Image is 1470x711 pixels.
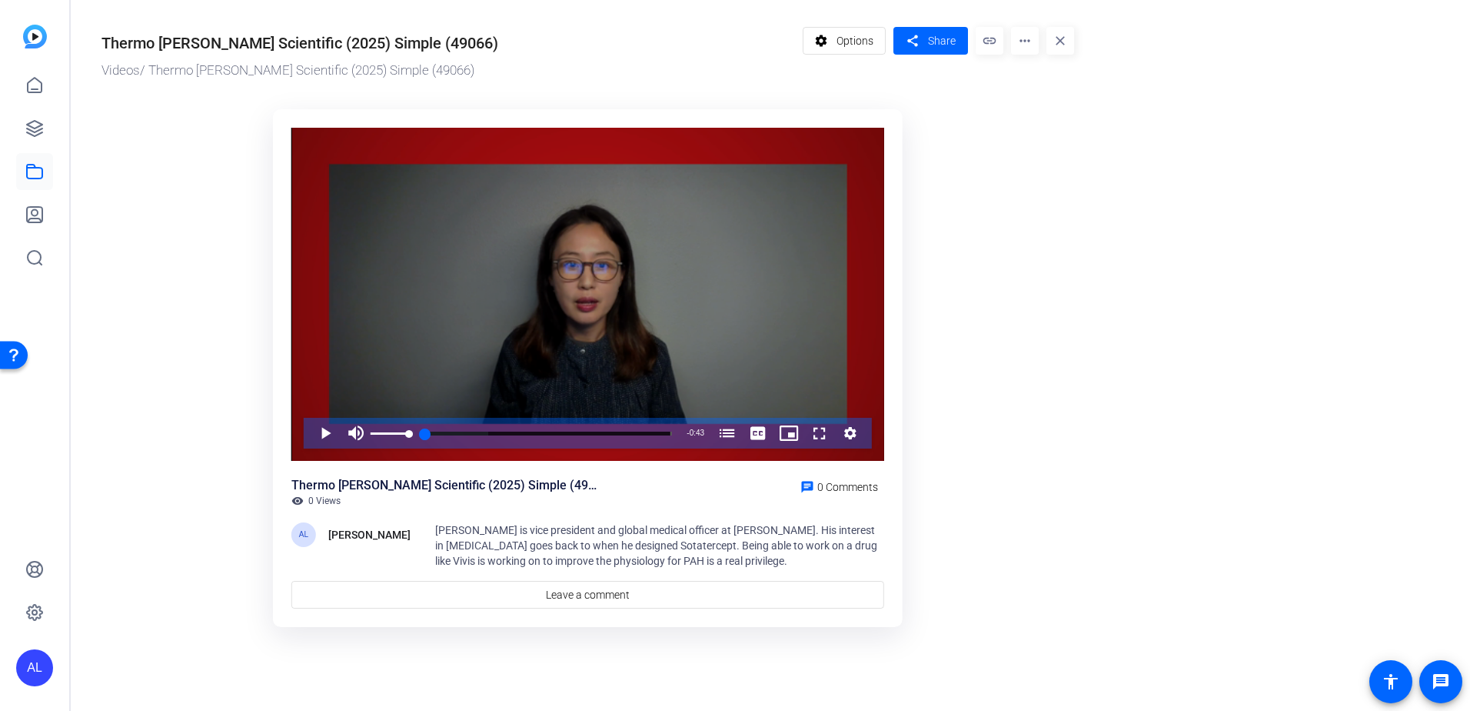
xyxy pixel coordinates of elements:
[690,429,704,437] span: 0:43
[1382,673,1400,691] mat-icon: accessibility
[1011,27,1039,55] mat-icon: more_horiz
[773,418,804,449] button: Picture-in-Picture
[794,476,884,495] a: 0 Comments
[425,432,672,436] div: Progress Bar
[804,418,835,449] button: Fullscreen
[310,418,341,449] button: Play
[16,649,53,686] div: AL
[101,62,140,78] a: Videos
[743,418,773,449] button: Captions
[712,418,743,449] button: Chapters
[1432,673,1450,691] mat-icon: message
[435,524,877,567] span: [PERSON_NAME] is vice president and global medical officer at [PERSON_NAME]. His interest in [MED...
[291,522,316,547] div: AL
[976,27,1003,55] mat-icon: link
[1046,27,1074,55] mat-icon: close
[23,25,47,48] img: blue-gradient.svg
[812,26,831,55] mat-icon: settings
[328,526,411,544] div: [PERSON_NAME]
[308,495,341,507] span: 0 Views
[291,128,884,462] div: Video Player
[291,581,884,609] a: Leave a comment
[903,31,922,52] mat-icon: share
[836,26,873,55] span: Options
[893,27,968,55] button: Share
[687,429,689,437] span: -
[371,432,409,435] div: Volume Level
[800,480,814,494] mat-icon: chat
[803,27,886,55] button: Options
[546,587,630,603] span: Leave a comment
[101,61,795,81] div: / Thermo [PERSON_NAME] Scientific (2025) Simple (49066)
[101,32,498,55] div: Thermo [PERSON_NAME] Scientific (2025) Simple (49066)
[291,495,304,507] mat-icon: visibility
[291,476,599,495] div: Thermo [PERSON_NAME] Scientific (2025) Simple (49066)
[928,33,956,49] span: Share
[817,481,878,493] span: 0 Comments
[341,418,371,449] button: Mute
